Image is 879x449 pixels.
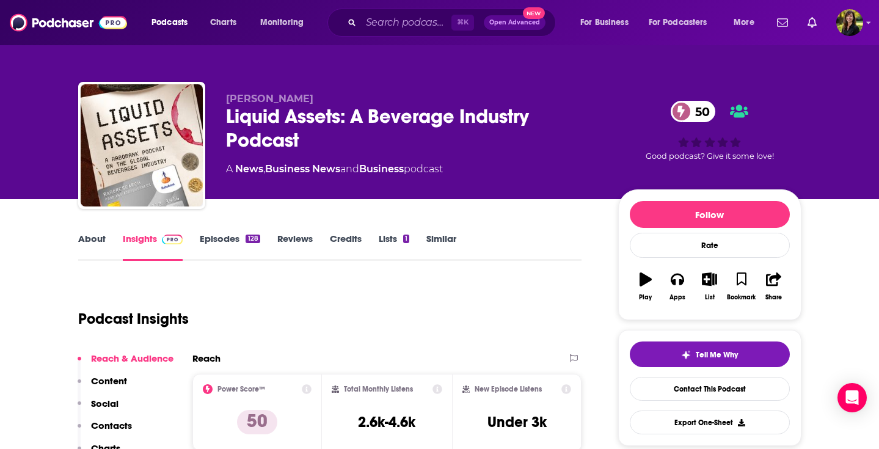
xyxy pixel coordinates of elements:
[78,233,106,261] a: About
[693,265,725,308] button: List
[639,294,652,301] div: Play
[630,233,790,258] div: Rate
[734,14,754,31] span: More
[260,14,304,31] span: Monitoring
[379,233,409,261] a: Lists1
[630,341,790,367] button: tell me why sparkleTell Me Why
[696,350,738,360] span: Tell Me Why
[523,7,545,19] span: New
[81,84,203,206] img: Liquid Assets: A Beverage Industry Podcast
[162,235,183,244] img: Podchaser Pro
[572,13,644,32] button: open menu
[263,163,265,175] span: ,
[151,14,188,31] span: Podcasts
[330,233,362,261] a: Credits
[681,350,691,360] img: tell me why sparkle
[235,163,263,175] a: News
[705,294,715,301] div: List
[671,101,716,122] a: 50
[765,294,782,301] div: Share
[202,13,244,32] a: Charts
[726,265,757,308] button: Bookmark
[618,93,801,169] div: 50Good podcast? Give it some love!
[210,14,236,31] span: Charts
[200,233,260,261] a: Episodes128
[683,101,716,122] span: 50
[78,420,132,442] button: Contacts
[580,14,629,31] span: For Business
[359,163,404,175] a: Business
[630,377,790,401] a: Contact This Podcast
[662,265,693,308] button: Apps
[252,13,319,32] button: open menu
[803,12,822,33] a: Show notifications dropdown
[836,9,863,36] button: Show profile menu
[487,413,547,431] h3: Under 3k
[757,265,789,308] button: Share
[91,398,119,409] p: Social
[78,352,173,375] button: Reach & Audience
[725,13,770,32] button: open menu
[836,9,863,36] img: User Profile
[344,385,413,393] h2: Total Monthly Listens
[78,375,127,398] button: Content
[340,163,359,175] span: and
[489,20,540,26] span: Open Advanced
[91,420,132,431] p: Contacts
[772,12,793,33] a: Show notifications dropdown
[10,11,127,34] img: Podchaser - Follow, Share and Rate Podcasts
[630,201,790,228] button: Follow
[226,93,313,104] span: [PERSON_NAME]
[451,15,474,31] span: ⌘ K
[475,385,542,393] h2: New Episode Listens
[426,233,456,261] a: Similar
[837,383,867,412] div: Open Intercom Messenger
[484,15,545,30] button: Open AdvancedNew
[91,352,173,364] p: Reach & Audience
[727,294,756,301] div: Bookmark
[630,265,662,308] button: Play
[403,235,409,243] div: 1
[641,13,725,32] button: open menu
[192,352,221,364] h2: Reach
[78,310,189,328] h1: Podcast Insights
[277,233,313,261] a: Reviews
[649,14,707,31] span: For Podcasters
[226,162,443,177] div: A podcast
[358,413,415,431] h3: 2.6k-4.6k
[123,233,183,261] a: InsightsPodchaser Pro
[669,294,685,301] div: Apps
[91,375,127,387] p: Content
[237,410,277,434] p: 50
[265,163,340,175] a: Business News
[836,9,863,36] span: Logged in as HowellMedia
[246,235,260,243] div: 128
[630,411,790,434] button: Export One-Sheet
[339,9,567,37] div: Search podcasts, credits, & more...
[143,13,203,32] button: open menu
[646,151,774,161] span: Good podcast? Give it some love!
[361,13,451,32] input: Search podcasts, credits, & more...
[217,385,265,393] h2: Power Score™
[78,398,119,420] button: Social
